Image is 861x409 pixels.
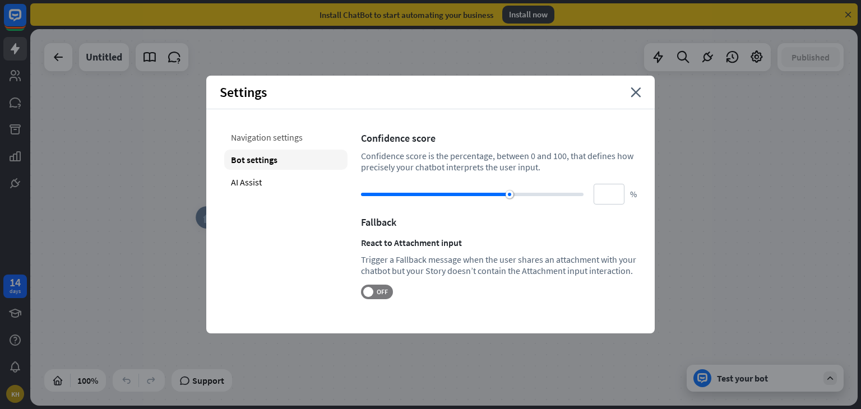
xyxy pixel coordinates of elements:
[6,385,24,403] div: KH
[224,127,348,147] div: Navigation settings
[9,4,43,38] button: Open LiveChat chat widget
[10,277,21,287] div: 14
[361,254,637,276] div: Trigger a Fallback message when the user shares an attachment with your chatbot but your Story do...
[74,371,101,389] div: 100%
[631,87,641,97] i: close
[10,287,21,295] div: days
[373,287,391,296] span: OFF
[361,132,637,145] div: Confidence score
[203,212,215,223] i: home_2
[220,83,267,101] span: Settings
[3,275,27,298] a: 14 days
[320,10,493,20] div: Install ChatBot to start automating your business
[502,6,554,24] div: Install now
[781,47,840,67] button: Published
[361,216,637,229] div: Fallback
[224,150,348,170] div: Bot settings
[361,237,637,248] div: React to Attachment input
[630,189,637,199] span: %
[361,150,637,173] div: Confidence score is the percentage, between 0 and 100, that defines how precisely your chatbot in...
[86,43,122,71] div: Untitled
[192,371,224,389] span: Support
[717,373,818,384] div: Test your bot
[224,172,348,192] div: AI Assist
